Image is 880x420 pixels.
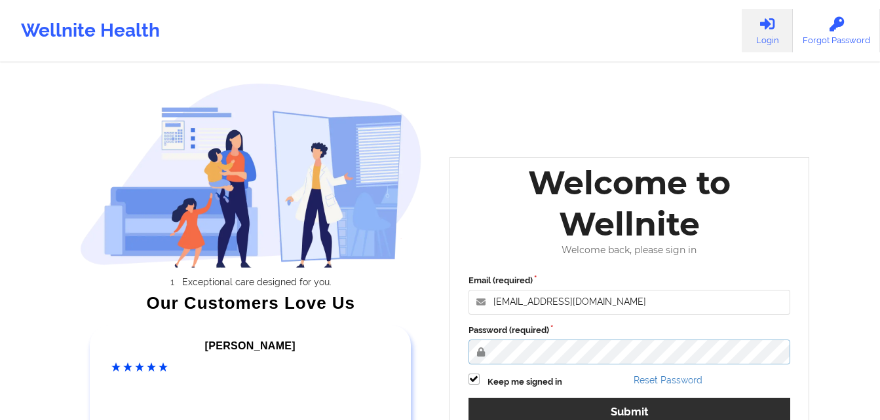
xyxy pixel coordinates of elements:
label: Keep me signed in [488,376,562,389]
a: Login [742,9,793,52]
li: Exceptional care designed for you. [92,277,422,287]
input: Email address [469,290,791,315]
label: Password (required) [469,324,791,337]
img: wellnite-auth-hero_200.c722682e.png [80,82,422,268]
a: Reset Password [634,375,702,385]
div: Welcome to Wellnite [459,162,800,245]
label: Email (required) [469,274,791,287]
div: Our Customers Love Us [80,296,422,309]
div: Welcome back, please sign in [459,245,800,256]
a: Forgot Password [793,9,880,52]
span: [PERSON_NAME] [205,340,296,351]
